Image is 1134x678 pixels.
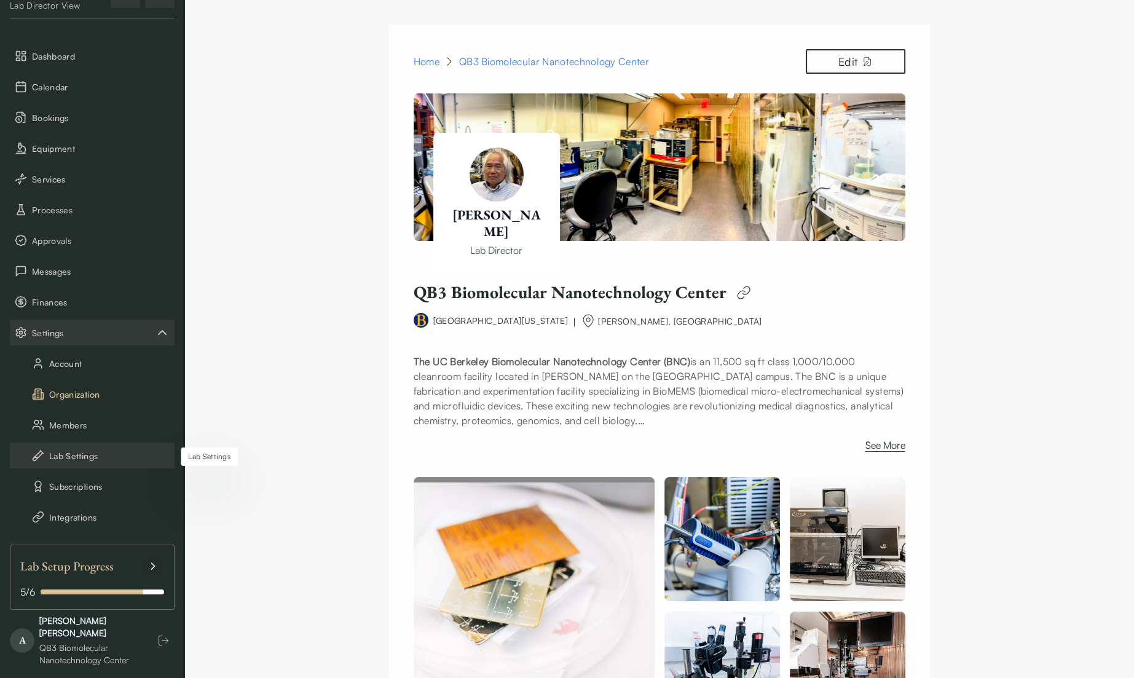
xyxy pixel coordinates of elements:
span: Settings [32,326,155,339]
span: Approvals [32,234,170,247]
img: Paul Lum [470,148,524,202]
span: [PERSON_NAME], [GEOGRAPHIC_DATA] [598,316,762,326]
div: | [573,315,576,329]
img: edit [862,57,872,66]
div: QB3 Biomolecular Nanotechnology Center [39,642,140,666]
span: Finances [32,296,170,309]
button: Log out [152,629,175,652]
button: Processes [10,197,175,223]
span: Dashboard [32,50,170,63]
img: org-name [581,313,596,328]
span: 5 / 6 [20,585,36,599]
p: Lab Director [451,243,543,258]
span: A [10,628,34,653]
button: Lab Settings [10,443,175,468]
button: Calendar [10,74,175,100]
div: [PERSON_NAME] [PERSON_NAME] [39,615,140,639]
img: edit [731,280,756,305]
img: QB3 Biomolecular Nanotechnology Center 1 [664,477,780,601]
img: university [414,313,428,328]
h1: [PERSON_NAME] [451,207,543,240]
button: Account [10,350,175,376]
button: Integrations [10,504,175,530]
a: Home [414,54,439,69]
span: Services [32,173,170,186]
h1: QB3 Biomolecular Nanotechnology Center [414,282,726,303]
button: Organization [10,381,175,407]
button: See More [865,438,905,457]
button: Settings [10,320,175,345]
img: QB3 Biomolecular Nanotechnology Center 1 [790,477,905,601]
span: Processes [32,203,170,216]
span: Bookings [32,111,170,124]
div: Lab Settings [181,447,238,466]
button: Members [10,412,175,438]
button: Approvals [10,227,175,253]
div: Settings sub items [10,320,175,345]
button: Edit [806,49,905,74]
span: Messages [32,265,170,278]
span: Lab Setup Progress [20,555,114,577]
button: Finances [10,289,175,315]
button: Subscriptions [10,473,175,499]
img: Paul Lum [414,93,905,241]
button: Equipment [10,135,175,161]
span: Equipment [32,142,170,155]
button: Services [10,166,175,192]
div: QB3 Biomolecular Nanotechnology Center [459,54,649,69]
a: [GEOGRAPHIC_DATA][US_STATE] [433,315,568,326]
p: is an 11,500 sq ft class 1,000/10,000 cleanroom facility located in [PERSON_NAME] on the [GEOGRAP... [414,354,905,428]
button: Dashboard [10,43,175,69]
button: Messages [10,258,175,284]
button: Bookings [10,104,175,130]
span: Calendar [32,81,170,93]
strong: The UC Berkeley Biomolecular Nanotechnology Center (BNC) [414,355,690,368]
p: Edit [838,53,857,70]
